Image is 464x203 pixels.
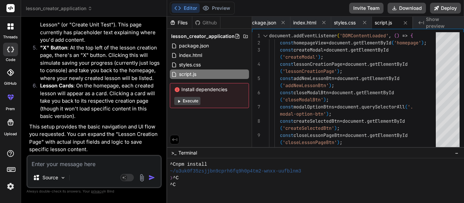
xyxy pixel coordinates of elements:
span: script.js [178,70,197,78]
span: . [364,118,367,124]
span: addEventListener [293,33,337,39]
span: ; [424,40,427,46]
span: getElementById [353,40,391,46]
img: settings [5,181,16,192]
span: 'lessonCreationPage' [283,68,337,74]
span: ( [405,104,408,110]
span: createSelectedBtn [293,118,340,124]
span: document [326,47,348,53]
span: document [342,118,364,124]
span: ; [332,82,334,88]
span: ( [280,139,283,145]
span: ) [337,68,340,74]
span: Install dependencies [174,86,245,93]
span: lessonTypeTitle [293,146,334,153]
div: 5 [252,75,260,82]
span: const [280,47,293,53]
img: icon [148,174,155,181]
span: ^Cnpm install [170,161,207,168]
label: Upload [4,131,17,137]
span: const [280,104,293,110]
strong: Lesson Cards [40,82,73,89]
span: . [359,75,361,81]
span: modalOptionBtns [293,104,334,110]
strong: "X" Button [40,44,67,51]
span: document [337,146,359,153]
span: Show preview [426,16,459,29]
span: ; [337,125,340,131]
li: : After clicking "Create", you'll be taken to a new page titled "Create Lesson" (or "Create Unit ... [35,6,160,44]
span: const [280,89,293,96]
span: = [323,47,326,53]
label: code [6,57,15,63]
span: . [367,132,370,138]
span: document [332,89,353,96]
span: 'DOMContentLoaded' [340,33,389,39]
p: Source [42,174,58,181]
span: 'addNewLessonBtn' [283,82,329,88]
span: ( [391,40,394,46]
span: styles.css [178,61,201,69]
span: ) [326,111,329,117]
span: ( [280,97,283,103]
span: getElementById [351,47,389,53]
span: ( [394,33,397,39]
span: >_ [171,149,176,156]
span: − [455,149,459,156]
div: 8 [252,118,260,125]
span: ; [321,54,323,60]
img: attachment [138,174,146,182]
span: . [353,89,356,96]
span: lessonCreationPage [293,61,342,67]
span: ^C [173,175,179,181]
span: . [291,33,293,39]
span: ; [329,111,332,117]
span: ) [318,54,321,60]
span: . [348,47,351,53]
span: = [326,40,329,46]
span: 'closeModalBtn' [283,97,323,103]
span: = [334,146,337,153]
span: const [280,146,293,153]
span: privacy [91,189,103,193]
span: index.html [293,19,316,26]
span: addNewLessonBtn [293,75,334,81]
span: const [280,40,293,46]
span: ) [337,139,340,145]
span: = [342,61,345,67]
span: createModal [293,47,323,53]
span: = [334,75,337,81]
span: modal-option-btn' [280,111,326,117]
span: ) [397,33,399,39]
span: '. [408,104,413,110]
span: const [280,61,293,67]
span: . [351,40,353,46]
div: 6 [252,89,260,96]
p: Always double-check its answers. Your in Bind [26,188,162,195]
span: package.json [246,19,276,26]
span: Terminal [178,149,197,156]
p: This setup provides the basic navigation and UI flow you requested. You can expand the "Lesson Cr... [29,123,160,154]
div: 9 [252,132,260,139]
span: , [389,33,391,39]
span: querySelectorAll [361,104,405,110]
li: : At the top left of the lesson creation page, there's an "X" button. Clicking this will simulate... [35,44,160,82]
span: ) [334,125,337,131]
span: 'closeLessonPageBtn' [283,139,337,145]
span: = [334,104,337,110]
label: GitHub [4,81,17,86]
span: getElementById [361,75,399,81]
span: lesson_creator_application [171,33,235,40]
span: index.html [178,51,203,59]
span: getElementById [361,146,399,153]
span: package.json [178,42,210,50]
button: Execute [174,97,200,105]
li: : On the homepage, each created lesson will appear as a card. Clicking a card will take you back ... [35,82,160,120]
span: document [345,132,367,138]
span: ( [280,82,283,88]
span: document [337,104,359,110]
span: ) [329,82,332,88]
span: ( [280,54,283,60]
div: Click to collapse the range. [261,32,270,39]
span: const [280,75,293,81]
